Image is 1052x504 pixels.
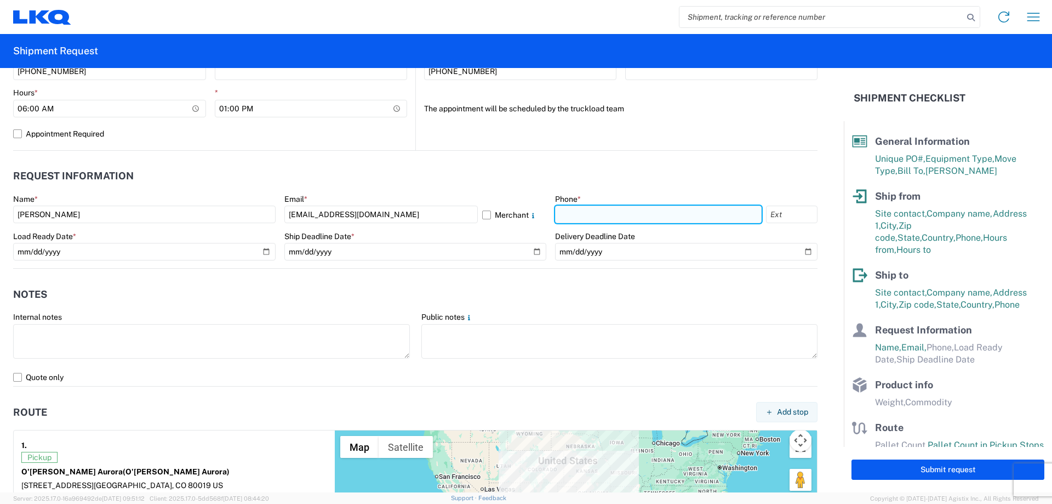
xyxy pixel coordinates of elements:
label: Public notes [421,312,473,322]
span: Unique PO#, [875,154,925,164]
label: Merchant [482,206,547,223]
span: Ship from [875,190,921,202]
span: General Information [875,135,970,147]
span: [DATE] 08:44:20 [223,495,269,502]
label: Quote only [13,369,817,386]
span: Bill To, [897,166,925,176]
label: Email [284,194,307,204]
h2: Request Information [13,171,134,182]
button: Show street map [340,436,379,458]
span: Phone, [927,342,954,353]
a: Support [451,495,478,501]
span: Request Information [875,324,972,336]
span: Add stop [777,407,808,417]
span: Route [875,422,904,433]
button: Show satellite imagery [379,436,433,458]
label: The appointment will be scheduled by the truckload team [424,100,624,117]
span: Pallet Count, [875,440,928,450]
label: Load Ready Date [13,231,76,241]
span: [GEOGRAPHIC_DATA], CO 80019 US [94,481,223,490]
span: Copyright © [DATE]-[DATE] Agistix Inc., All Rights Reserved [870,494,1039,503]
span: [PERSON_NAME] [925,166,997,176]
span: Server: 2025.17.0-16a969492de [13,495,145,502]
span: Name, [875,342,901,353]
span: Product info [875,379,933,390]
label: Delivery Deadline Date [555,231,635,241]
span: Pickup [21,452,58,463]
span: Ship to [875,269,908,281]
span: City, [881,299,899,310]
span: Hours to [896,245,931,255]
label: Hours [13,88,38,98]
span: City, [881,220,899,231]
strong: 1. [21,438,27,452]
span: Pallet Count in Pickup Stops equals Pallet Count in delivery stops [875,440,1044,462]
span: Ship Deadline Date [896,354,975,365]
span: [DATE] 09:51:12 [102,495,145,502]
span: Client: 2025.17.0-5dd568f [150,495,269,502]
label: Phone [555,194,581,204]
h2: Route [13,407,47,418]
span: Country, [922,233,956,243]
h2: Shipment Checklist [854,92,965,105]
span: State, [936,299,960,310]
input: Shipment, tracking or reference number [679,7,963,27]
button: Drag Pegman onto the map to open Street View [790,469,811,491]
h2: Notes [13,289,47,300]
button: Submit request [851,460,1044,480]
span: Site contact, [875,287,927,298]
span: Equipment Type, [925,154,994,164]
a: Feedback [478,495,506,501]
label: Name [13,194,38,204]
span: Country, [960,299,994,310]
span: Site contact, [875,208,927,219]
span: Company name, [927,287,993,298]
span: Email, [901,342,927,353]
label: Appointment Required [13,125,407,143]
label: Internal notes [13,312,62,322]
input: Ext [766,206,817,223]
span: Company name, [927,208,993,219]
label: Ship Deadline Date [284,231,355,241]
h2: Shipment Request [13,44,98,58]
span: Commodity [905,397,952,407]
span: State, [897,233,922,243]
span: (O'[PERSON_NAME] Aurora) [123,467,230,476]
button: Add stop [756,402,817,422]
span: Zip code, [899,299,936,310]
span: Weight, [875,397,905,407]
button: Map camera controls [790,429,811,451]
strong: O'[PERSON_NAME] Aurora [21,467,230,476]
span: Phone, [956,233,983,243]
span: [STREET_ADDRESS] [21,481,94,490]
span: Phone [994,299,1020,310]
